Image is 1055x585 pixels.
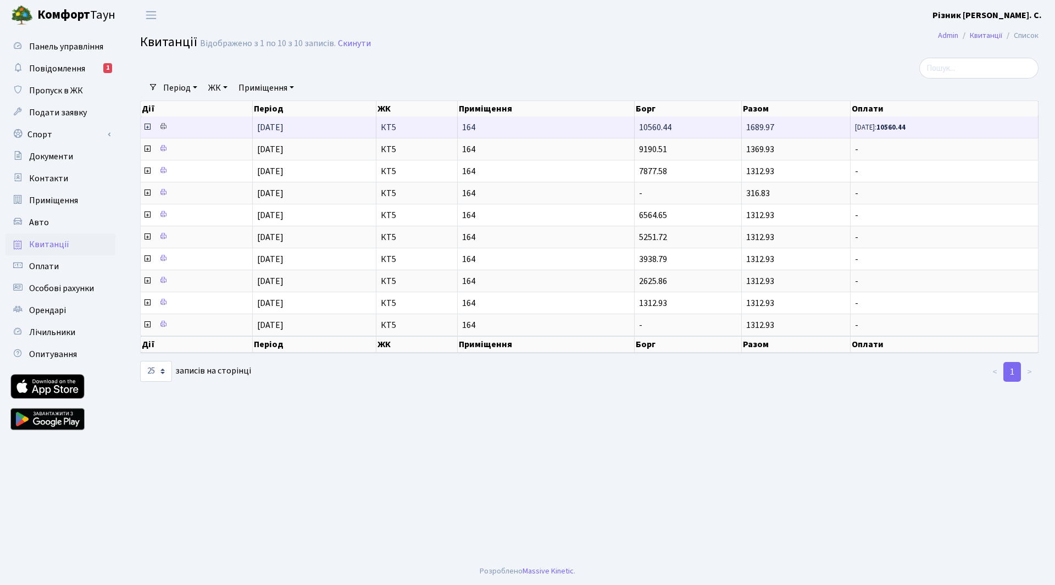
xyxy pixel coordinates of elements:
[480,565,575,577] div: Розроблено .
[381,233,453,242] span: КТ5
[458,101,635,116] th: Приміщення
[855,233,1034,242] span: -
[639,121,671,133] span: 10560.44
[381,321,453,330] span: КТ5
[932,9,1042,22] a: Різник [PERSON_NAME]. С.
[5,343,115,365] a: Опитування
[253,336,376,353] th: Період
[257,209,284,221] span: [DATE]
[746,143,774,155] span: 1369.93
[855,167,1034,176] span: -
[639,187,642,199] span: -
[639,319,642,331] span: -
[5,277,115,299] a: Особові рахунки
[141,336,253,353] th: Дії
[746,165,774,177] span: 1312.93
[746,209,774,221] span: 1312.93
[253,101,376,116] th: Період
[5,299,115,321] a: Орендарі
[462,255,630,264] span: 164
[742,101,851,116] th: Разом
[376,336,458,353] th: ЖК
[639,143,667,155] span: 9190.51
[855,122,906,132] small: [DATE]:
[855,277,1034,286] span: -
[137,6,165,24] button: Переключити навігацію
[381,277,453,286] span: КТ5
[234,79,298,97] a: Приміщення
[140,361,172,382] select: записів на сторінці
[381,123,453,132] span: КТ5
[141,101,253,116] th: Дії
[257,121,284,133] span: [DATE]
[29,107,87,119] span: Подати заявку
[855,321,1034,330] span: -
[204,79,232,97] a: ЖК
[381,211,453,220] span: КТ5
[462,277,630,286] span: 164
[257,231,284,243] span: [DATE]
[635,101,742,116] th: Борг
[851,336,1039,353] th: Оплати
[742,336,851,353] th: Разом
[855,211,1034,220] span: -
[746,319,774,331] span: 1312.93
[140,32,197,52] span: Квитанції
[29,172,68,185] span: Контакти
[200,38,336,49] div: Відображено з 1 по 10 з 10 записів.
[1002,30,1039,42] li: Список
[746,253,774,265] span: 1312.93
[257,143,284,155] span: [DATE]
[635,336,742,353] th: Борг
[746,121,774,133] span: 1689.97
[5,80,115,102] a: Пропуск в ЖК
[5,321,115,343] a: Лічильники
[462,145,630,154] span: 164
[5,124,115,146] a: Спорт
[462,167,630,176] span: 164
[919,58,1039,79] input: Пошук...
[257,253,284,265] span: [DATE]
[523,565,574,577] a: Massive Kinetic
[257,319,284,331] span: [DATE]
[462,299,630,308] span: 164
[462,189,630,198] span: 164
[37,6,115,25] span: Таун
[338,38,371,49] a: Скинути
[159,79,202,97] a: Період
[37,6,90,24] b: Комфорт
[1003,362,1021,382] a: 1
[639,297,667,309] span: 1312.93
[5,211,115,233] a: Авто
[29,63,85,75] span: Повідомлення
[5,102,115,124] a: Подати заявку
[462,233,630,242] span: 164
[257,165,284,177] span: [DATE]
[381,145,453,154] span: КТ5
[921,24,1055,47] nav: breadcrumb
[462,321,630,330] span: 164
[746,297,774,309] span: 1312.93
[5,255,115,277] a: Оплати
[29,216,49,229] span: Авто
[29,151,73,163] span: Документи
[855,145,1034,154] span: -
[29,260,59,272] span: Оплати
[639,275,667,287] span: 2625.86
[462,123,630,132] span: 164
[639,209,667,221] span: 6564.65
[29,348,77,360] span: Опитування
[5,168,115,190] a: Контакти
[5,58,115,80] a: Повідомлення1
[381,189,453,198] span: КТ5
[855,189,1034,198] span: -
[458,336,635,353] th: Приміщення
[970,30,1002,41] a: Квитанції
[5,146,115,168] a: Документи
[381,255,453,264] span: КТ5
[938,30,958,41] a: Admin
[29,238,69,250] span: Квитанції
[855,299,1034,308] span: -
[462,211,630,220] span: 164
[932,9,1042,21] b: Різник [PERSON_NAME]. С.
